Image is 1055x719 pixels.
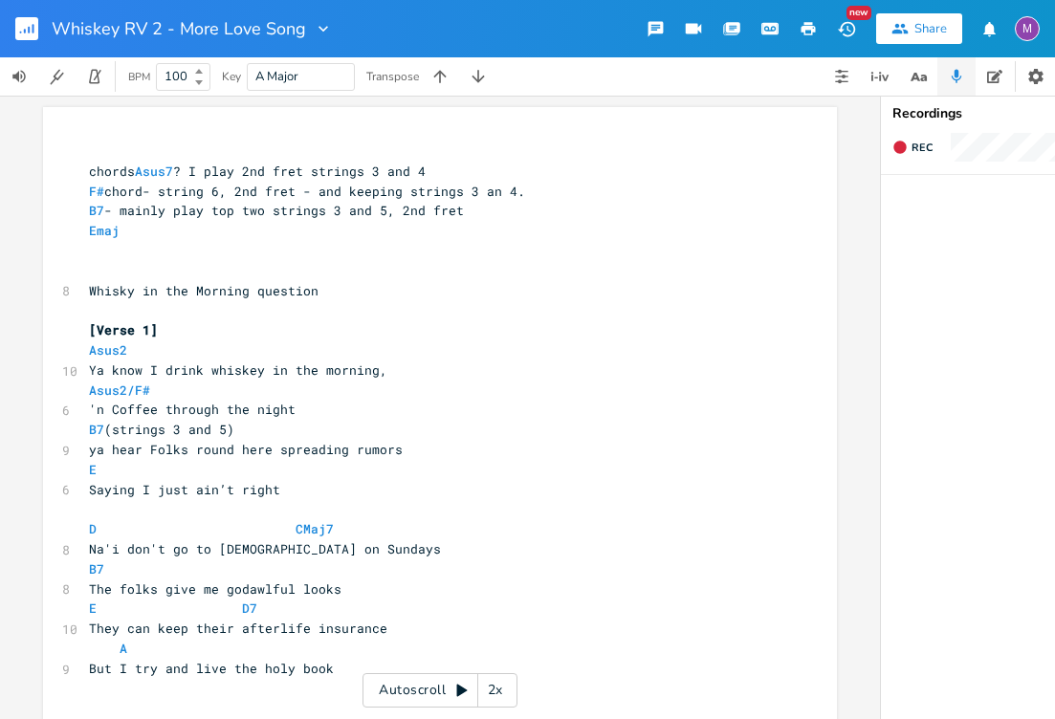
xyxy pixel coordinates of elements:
span: E [89,461,97,478]
button: Rec [885,132,940,163]
span: Ya know I drink whiskey in the morning, [89,361,387,379]
span: But I try and live the holy book [89,660,334,677]
span: Emaj [89,222,120,239]
span: [Verse 1] [89,321,158,338]
div: 2x [478,673,513,708]
span: CMaj7 [296,520,334,537]
span: - mainly play top two strings 3 and 5, 2nd fret [89,202,464,219]
span: B7 [89,421,104,438]
span: A Major [255,68,298,85]
span: Asus7 [135,163,173,180]
span: Saying I just ain’t right [89,481,280,498]
div: Key [222,71,241,82]
span: B7 [89,202,104,219]
button: M [1015,7,1040,51]
span: Na'i don't go to [DEMOGRAPHIC_DATA] on Sundays [89,540,441,557]
span: chords ? I play 2nd fret strings 3 and 4 [89,163,426,180]
span: Asus2 [89,341,127,359]
span: A [120,640,127,657]
span: 'n Coffee through the night [89,401,296,418]
span: E [89,599,97,617]
span: ya hear Folks round here spreading rumors [89,441,403,458]
span: D [89,520,97,537]
div: Autoscroll [363,673,517,708]
span: Asus2/F# [89,381,150,399]
div: BPM [128,72,150,82]
span: (strings 3 and 5) [89,421,234,438]
span: Rec [912,141,933,155]
div: New [846,6,871,20]
span: D7 [242,599,257,617]
div: Transpose [366,71,419,82]
button: New [827,11,866,46]
div: melindameshad [1015,16,1040,41]
div: Share [914,20,947,37]
span: F# [89,183,104,200]
span: Whisky in the Morning question [89,282,319,299]
span: chord- string 6, 2nd fret - and keeping strings 3 an 4. [89,183,525,200]
span: Whiskey RV 2 - More Love Song [52,20,306,37]
span: They can keep their afterlife insurance [89,620,387,637]
button: Share [876,13,962,44]
span: The folks give me godawlful looks [89,580,341,598]
span: B7 [89,560,104,577]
